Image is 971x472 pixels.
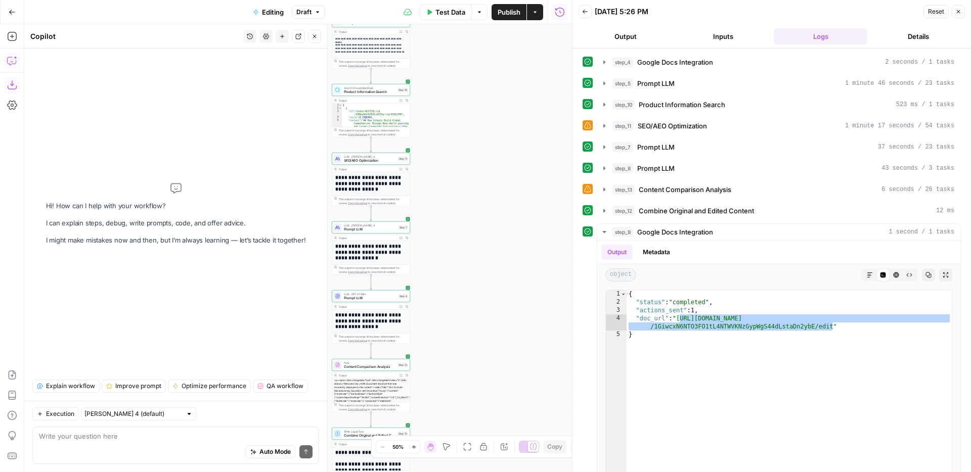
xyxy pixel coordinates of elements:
[246,445,295,458] button: Auto Mode
[344,155,396,159] span: LLM · [PERSON_NAME] 4
[296,8,312,17] span: Draft
[398,363,408,367] div: Step 13
[639,206,754,216] span: Combine Original and Edited Content
[348,339,367,342] span: Copy the output
[115,382,161,391] span: Improve prompt
[370,344,372,358] g: Edge from step_8 to step_13
[339,236,396,240] div: Output
[597,118,960,134] button: 1 minute 17 seconds / 54 tasks
[774,28,867,44] button: Logs
[399,294,408,299] div: Step 8
[344,296,396,301] span: Prompt LLM
[46,218,306,228] p: I can explain steps, debug, write prompts, code, and offer advice.
[46,235,306,246] p: I might make mistakes now and then, but I’m always learning — let’s tackle it together!
[398,88,408,92] div: Step 10
[398,432,408,436] div: Step 12
[292,6,325,19] button: Draft
[102,380,166,393] button: Improve prompt
[370,275,372,290] g: Edge from step_7 to step_8
[339,60,408,68] div: This output is too large & has been abbreviated for review. to view the full content.
[399,225,408,230] div: Step 7
[30,31,240,41] div: Copilot
[348,408,367,411] span: Copy the output
[332,110,342,116] div: 3
[606,290,627,298] div: 1
[612,121,634,131] span: step_11
[612,78,633,88] span: step_5
[936,206,954,215] span: 12 ms
[344,292,396,296] span: LLM · GPT-4.1 Mini
[597,97,960,113] button: 523 ms / 1 tasks
[639,100,725,110] span: Product Information Search
[845,121,954,130] span: 1 minute 17 seconds / 54 tasks
[606,306,627,314] div: 3
[339,266,408,274] div: This output is too large & has been abbreviated for review. to view the full content.
[344,364,395,369] span: Content Comparison Analysis
[928,7,944,16] span: Reset
[344,361,395,365] span: Flow
[597,203,960,219] button: 12 ms
[247,4,290,20] button: Editing
[339,403,408,411] div: This output is too large & has been abbreviated for review. to view the full content.
[348,133,367,136] span: Copy the output
[612,142,633,152] span: step_7
[606,298,627,306] div: 2
[370,412,372,427] g: Edge from step_13 to step_12
[253,380,308,393] button: QA workflow
[339,197,408,205] div: This output is too large & has been abbreviated for review. to view the full content.
[46,382,95,391] span: Explain workflow
[579,28,672,44] button: Output
[637,245,676,260] button: Metadata
[332,379,410,440] div: <p><span data-changeset="true" data-changeset-index="0" data-reason="Removed raw JSON document st...
[547,442,562,451] span: Copy
[344,86,395,90] span: Search Knowledge Base
[612,163,633,173] span: step_8
[370,206,372,221] g: Edge from step_11 to step_7
[606,331,627,339] div: 5
[339,305,396,309] div: Output
[597,54,960,70] button: 2 seconds / 1 tasks
[344,223,396,227] span: LLM · [PERSON_NAME] 4
[344,433,395,438] span: Combine Original and Edited Content
[259,447,291,456] span: Auto Mode
[335,362,340,367] img: vrinnnclop0vshvmafd7ip1g7ohf
[46,409,74,418] span: Execution
[612,100,635,110] span: step_10
[339,442,396,446] div: Output
[845,79,954,88] span: 1 minute 46 seconds / 23 tasks
[637,57,713,67] span: Google Docs Integration
[889,227,954,237] span: 1 second / 1 tasks
[332,359,410,412] div: FlowContent Comparison AnalysisStep 13Output<p><span data-changeset="true" data-changeset-index="...
[612,227,633,237] span: step_9
[348,64,367,67] span: Copy the output
[348,270,367,273] span: Copy the output
[605,268,636,281] span: object
[871,28,965,44] button: Details
[597,160,960,176] button: 43 seconds / 3 tasks
[267,382,303,391] span: QA workflow
[332,116,342,119] div: 4
[597,224,960,240] button: 1 second / 1 tasks
[344,89,395,95] span: Product Information Search
[881,164,954,173] span: 43 seconds / 3 tasks
[348,202,367,205] span: Copy the output
[262,7,284,17] span: Editing
[339,30,396,34] div: Output
[339,335,408,343] div: This output is too large & has been abbreviated for review. to view the full content.
[344,158,396,163] span: SEO/AEO Optimization
[339,104,342,107] span: Toggle code folding, rows 1 through 7
[339,99,396,103] div: Output
[332,104,342,107] div: 1
[639,184,731,195] span: Content Comparison Analysis
[370,137,372,152] g: Edge from step_10 to step_11
[637,163,675,173] span: Prompt LLM
[84,409,182,419] input: Claude Sonnet 4 (default)
[182,382,246,391] span: Optimize performance
[420,4,471,20] button: Test Data
[339,128,408,136] div: This output is too large & has been abbreviated for review. to view the full content.
[621,290,626,298] span: Toggle code folding, rows 1 through 5
[332,107,342,110] div: 2
[46,201,306,211] p: Hi! How can I help with your workflow?
[612,57,633,67] span: step_4
[612,184,635,195] span: step_13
